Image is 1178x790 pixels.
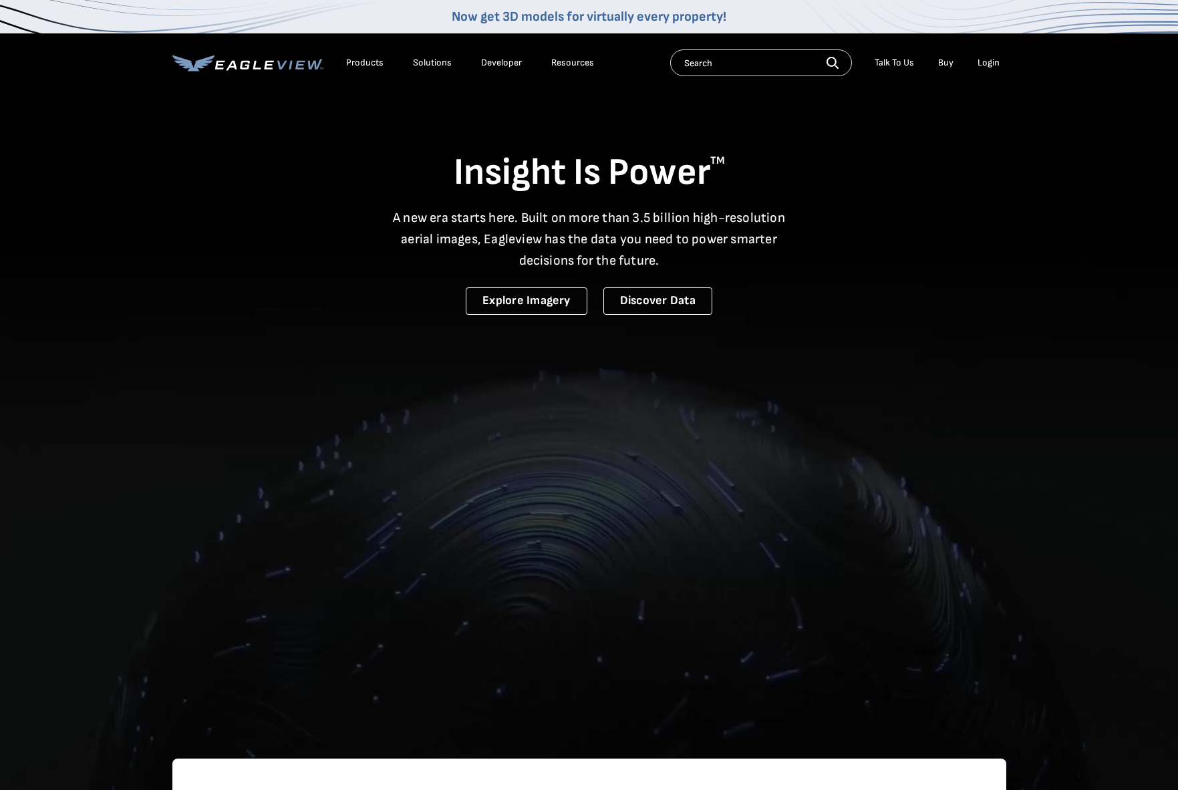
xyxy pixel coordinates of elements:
h1: Insight Is Power [172,150,1006,196]
a: Explore Imagery [466,287,587,315]
a: Now get 3D models for virtually every property! [452,9,726,25]
input: Search [670,49,852,76]
div: Login [978,57,1000,69]
sup: TM [710,154,725,167]
div: Products [346,57,384,69]
div: Solutions [413,57,452,69]
div: Resources [551,57,594,69]
p: A new era starts here. Built on more than 3.5 billion high-resolution aerial images, Eagleview ha... [385,207,794,271]
div: Talk To Us [875,57,914,69]
a: Discover Data [603,287,712,315]
a: Developer [481,57,522,69]
a: Buy [938,57,953,69]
